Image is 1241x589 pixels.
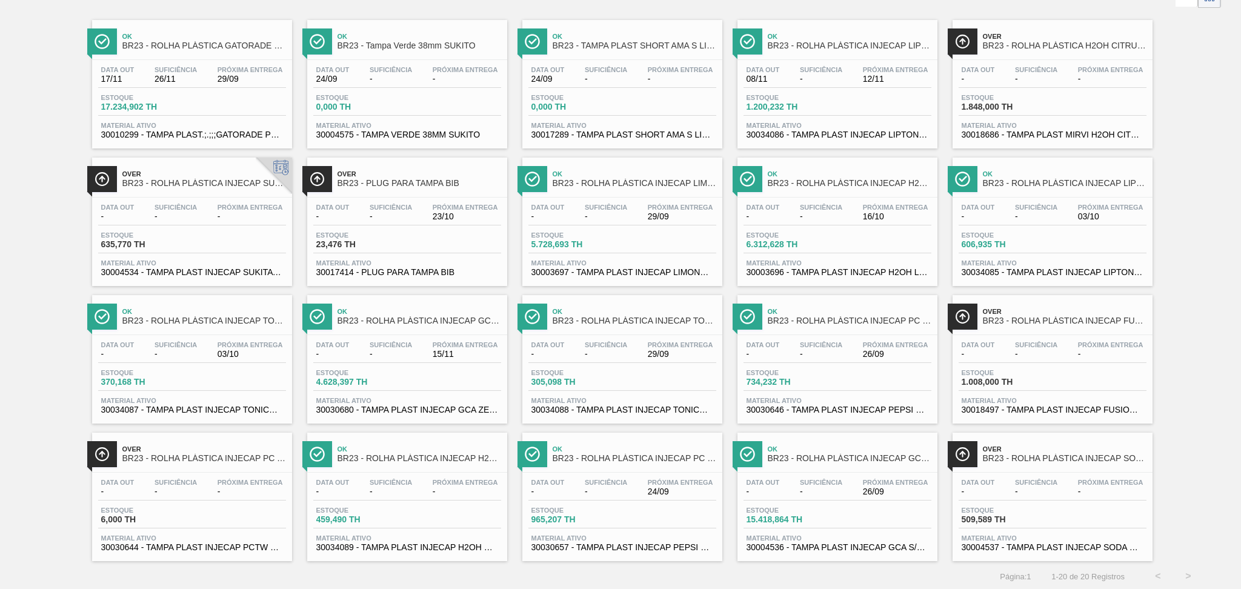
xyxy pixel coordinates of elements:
span: Próxima Entrega [433,204,498,211]
span: Material ativo [101,259,283,267]
span: Estoque [531,231,616,239]
span: BR23 - ROLHA PLÁSTICA INJECAP H2OH SHORT [768,179,931,188]
span: - [370,212,412,221]
span: Estoque [101,94,186,101]
span: - [962,212,995,221]
span: 15.418,864 TH [747,515,831,524]
span: Ok [768,308,931,315]
span: Material ativo [531,397,713,404]
span: - [800,350,842,359]
a: ÍconeOkBR23 - ROLHA PLÁSTICA INJECAP LIMONETO SHORTData out-Suficiência-Próxima Entrega29/09Estoq... [513,148,728,286]
span: Estoque [747,507,831,514]
span: 26/11 [155,75,197,84]
span: BR23 - TAMPA PLAST SHORT AMA S LINER BERICAP [553,41,716,50]
span: BR23 - ROLHA PLÁSTICA INJECAP H2OH CITRUS SHORT [338,454,501,463]
span: Próxima Entrega [1078,479,1143,486]
span: 12/11 [863,75,928,84]
a: ÍconeOverBR23 - ROLHA PLÁSTICA INJECAP SUKITA SHORTData out-Suficiência-Próxima Entrega-Estoque63... [83,148,298,286]
span: Estoque [962,369,1046,376]
span: BR23 - ROLHA PLÁSTICA GATORADE NORMAL [122,41,286,50]
span: - [962,487,995,496]
span: Material ativo [962,397,1143,404]
span: Estoque [531,369,616,376]
img: Ícone [955,309,970,324]
span: - [433,487,498,496]
span: Próxima Entrega [648,479,713,486]
span: Próxima Entrega [863,66,928,73]
span: - [585,212,627,221]
span: Próxima Entrega [863,341,928,348]
span: BR23 - ROLHA PLÁSTICA INJECAP GCA SHORT [768,454,931,463]
span: Suficiência [370,204,412,211]
span: Página : 1 [1000,572,1031,581]
span: 30018497 - TAMPA PLAST INJECAP FUSION DECOR S/LINER [962,405,1143,414]
span: Material ativo [101,122,283,129]
span: - [1078,75,1143,84]
img: Ícone [310,447,325,462]
img: Ícone [95,171,110,187]
span: - [370,487,412,496]
img: Ícone [310,34,325,49]
span: Material ativo [101,534,283,542]
span: Material ativo [962,259,1143,267]
span: 6,000 TH [101,515,186,524]
a: ÍconeOkBR23 - ROLHA PLÁSTICA INJECAP TONICA 1L ZERO CINZAData out-Suficiência-Próxima Entrega29/0... [513,286,728,424]
span: Material ativo [962,122,1143,129]
span: Estoque [962,231,1046,239]
span: BR23 - ROLHA PLÁSTICA H2OH CITRUS SHORT S/ LINER [983,41,1146,50]
span: Suficiência [370,66,412,73]
span: 30030657 - TAMPA PLAST INJECAP PEPSI NIV24 [531,543,713,552]
span: Ok [338,308,501,315]
span: BR23 - ROLHA PLÁSTICA INJECAP GCA ZERO SHORT [338,316,501,325]
span: Ok [553,33,716,40]
a: ÍconeOkBR23 - ROLHA PLÁSTICA INJECAP PC SHORTData out-Suficiência-Próxima Entrega24/09Estoque965,... [513,424,728,561]
span: Estoque [747,369,831,376]
img: Ícone [740,447,755,462]
span: 24/09 [531,75,565,84]
span: - [531,212,565,221]
a: ÍconeOverBR23 - PLUG PARA TAMPA BIBData out-Suficiência-Próxima Entrega23/10Estoque23,476 THMater... [298,148,513,286]
span: Próxima Entrega [648,204,713,211]
span: Over [983,308,1146,315]
span: Ok [553,445,716,453]
span: 635,770 TH [101,240,186,249]
span: 30003696 - TAMPA PLAST INJECAP H2OH LIMAO S/LINER [747,268,928,277]
span: BR23 - ROLHA PLÁSTICA INJECAP FUSION SHORT [983,316,1146,325]
span: Data out [962,204,995,211]
span: Data out [962,479,995,486]
span: 0,000 TH [316,102,401,111]
span: Material ativo [531,534,713,542]
span: BR23 - ROLHA PLÁSTICA INJECAP LIPTON SHORT [983,179,1146,188]
span: - [218,212,283,221]
span: Suficiência [370,479,412,486]
span: 26/09 [863,487,928,496]
span: 30004536 - TAMPA PLAST INJECAP GCA S/LINER [747,543,928,552]
span: 30034089 - TAMPA PLAST INJECAP H2OH CITRUS S/LINER [316,543,498,552]
span: 1.008,000 TH [962,378,1046,387]
span: 0,000 TH [531,102,616,111]
span: Data out [101,479,135,486]
span: - [155,350,197,359]
span: Suficiência [800,66,842,73]
span: Suficiência [155,66,197,73]
span: BR23 - ROLHA PLÁSTICA INJECAP LIMONETO SHORT [553,179,716,188]
span: Próxima Entrega [1078,341,1143,348]
span: 30034085 - TAMPA PLAST INJECAP LIPTON S/LINER [962,268,1143,277]
span: Estoque [101,231,186,239]
span: Material ativo [316,397,498,404]
span: BR23 - ROLHA PLÁSTICA INJECAP TONICA 1L ZERO CINZA [553,316,716,325]
span: Próxima Entrega [648,66,713,73]
span: Próxima Entrega [648,341,713,348]
span: Estoque [316,231,401,239]
span: - [1078,350,1143,359]
img: Ícone [740,171,755,187]
span: Suficiência [155,479,197,486]
a: ÍconeOkBR23 - ROLHA PLÁSTICA INJECAP GCA ZERO SHORTData out-Suficiência-Próxima Entrega15/11Estoq... [298,286,513,424]
span: Data out [101,66,135,73]
span: - [101,487,135,496]
span: 30030646 - TAMPA PLAST INJECAP PEPSI ZERO NIV24 [747,405,928,414]
img: Ícone [525,34,540,49]
span: Estoque [101,369,186,376]
span: Over [983,445,1146,453]
span: Próxima Entrega [218,66,283,73]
